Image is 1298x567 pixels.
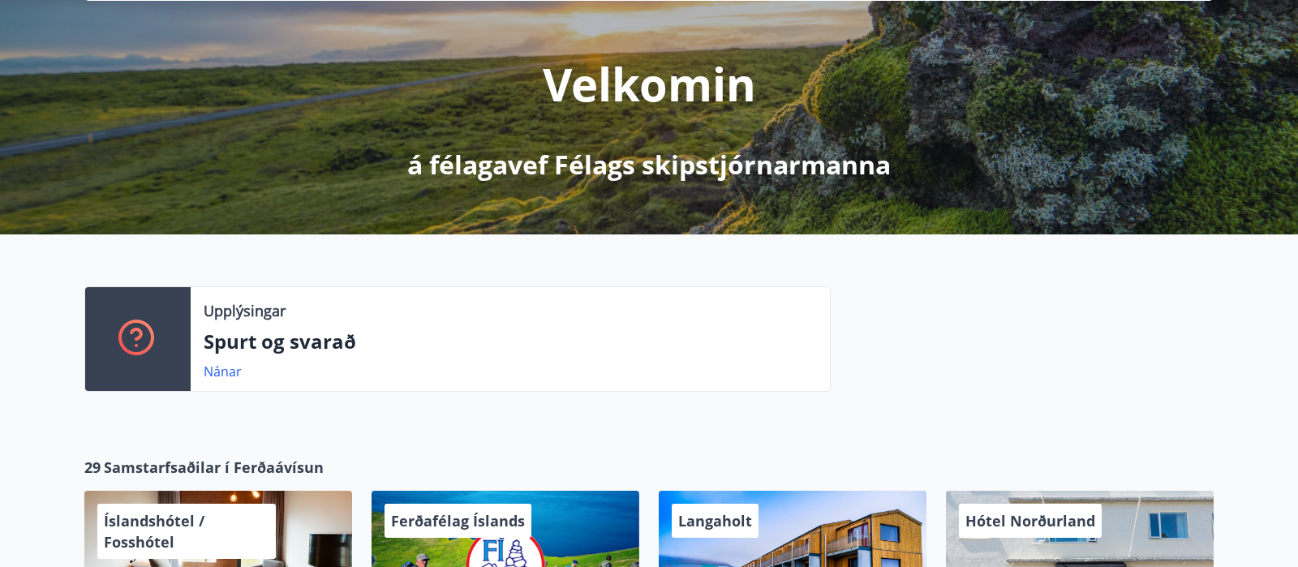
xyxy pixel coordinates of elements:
[543,53,756,114] p: Velkomin
[104,511,204,552] span: Íslandshótel / Fosshótel
[391,511,525,530] span: Ferðafélag Íslands
[84,457,101,478] span: 29
[204,300,286,321] p: Upplýsingar
[678,511,752,530] span: Langaholt
[965,511,1095,530] span: Hótel Norðurland
[407,147,891,183] p: á félagavef Félags skipstjórnarmanna
[204,328,817,355] p: Spurt og svarað
[104,457,324,478] span: Samstarfsaðilar í Ferðaávísun
[204,363,242,380] a: Nánar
